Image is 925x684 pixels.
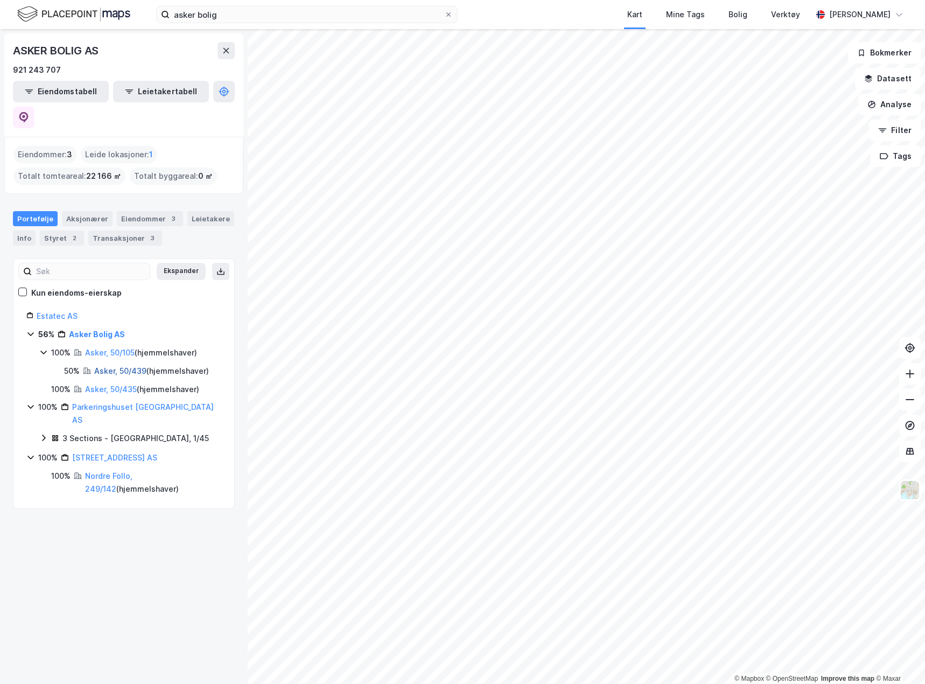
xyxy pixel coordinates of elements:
[113,81,209,102] button: Leietakertabell
[666,8,705,21] div: Mine Tags
[848,42,921,64] button: Bokmerker
[85,346,197,359] div: ( hjemmelshaver )
[69,233,80,243] div: 2
[94,365,209,378] div: ( hjemmelshaver )
[69,330,125,339] a: Asker Bolig AS
[627,8,642,21] div: Kart
[72,453,157,462] a: [STREET_ADDRESS] AS
[40,231,84,246] div: Styret
[766,675,818,682] a: OpenStreetMap
[31,287,122,299] div: Kun eiendoms-eierskap
[734,675,764,682] a: Mapbox
[855,68,921,89] button: Datasett
[38,328,54,341] div: 56%
[198,170,213,183] span: 0 ㎡
[38,401,58,414] div: 100%
[869,120,921,141] button: Filter
[771,8,800,21] div: Verktøy
[13,231,36,246] div: Info
[32,263,150,280] input: Søk
[728,8,747,21] div: Bolig
[871,632,925,684] div: Kontrollprogram for chat
[94,366,146,375] a: Asker, 50/439
[157,263,206,280] button: Ekspander
[62,432,209,445] div: 3 Sections - [GEOGRAPHIC_DATA], 1/45
[187,211,234,226] div: Leietakere
[81,146,157,163] div: Leide lokasjoner :
[67,148,72,161] span: 3
[170,6,444,23] input: Søk på adresse, matrikkel, gårdeiere, leietakere eller personer
[829,8,891,21] div: [PERSON_NAME]
[86,170,121,183] span: 22 166 ㎡
[13,81,109,102] button: Eiendomstabell
[37,311,78,320] a: Estatec AS
[130,167,217,185] div: Totalt byggareal :
[64,365,80,378] div: 50%
[168,213,179,224] div: 3
[13,42,101,59] div: ASKER BOLIG AS
[85,470,221,495] div: ( hjemmelshaver )
[13,167,125,185] div: Totalt tomteareal :
[85,348,135,357] a: Asker, 50/105
[117,211,183,226] div: Eiendommer
[13,211,58,226] div: Portefølje
[900,480,920,500] img: Z
[13,64,61,76] div: 921 243 707
[147,233,158,243] div: 3
[149,148,153,161] span: 1
[51,470,71,483] div: 100%
[38,451,58,464] div: 100%
[871,145,921,167] button: Tags
[88,231,162,246] div: Transaksjoner
[85,471,132,493] a: Nordre Follo, 249/142
[85,383,199,396] div: ( hjemmelshaver )
[51,346,71,359] div: 100%
[871,632,925,684] iframe: Chat Widget
[62,211,113,226] div: Aksjonærer
[13,146,76,163] div: Eiendommer :
[51,383,71,396] div: 100%
[17,5,130,24] img: logo.f888ab2527a4732fd821a326f86c7f29.svg
[858,94,921,115] button: Analyse
[72,402,214,424] a: Parkeringshuset [GEOGRAPHIC_DATA] AS
[85,385,137,394] a: Asker, 50/435
[821,675,874,682] a: Improve this map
